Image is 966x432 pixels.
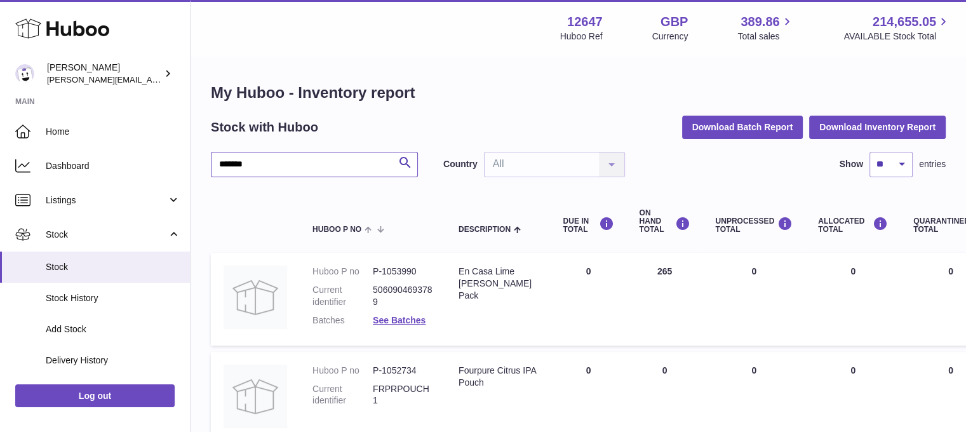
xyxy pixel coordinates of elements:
[211,83,946,103] h1: My Huboo - Inventory report
[737,13,794,43] a: 389.86 Total sales
[702,253,805,346] td: 0
[312,284,373,308] dt: Current identifier
[948,266,953,276] span: 0
[459,365,537,389] div: Fourpure Citrus IPA Pouch
[843,13,951,43] a: 214,655.05 AVAILABLE Stock Total
[211,119,318,136] h2: Stock with Huboo
[46,323,180,335] span: Add Stock
[373,266,433,278] dd: P-1053990
[47,62,161,86] div: [PERSON_NAME]
[15,64,34,83] img: peter@pinter.co.uk
[567,13,603,30] strong: 12647
[948,365,953,375] span: 0
[224,365,287,428] img: product image
[459,226,511,234] span: Description
[46,229,167,241] span: Stock
[818,217,888,234] div: ALLOCATED Total
[312,314,373,327] dt: Batches
[46,354,180,367] span: Delivery History
[312,383,373,407] dt: Current identifier
[443,158,478,170] label: Country
[563,217,614,234] div: DUE IN TOTAL
[312,365,373,377] dt: Huboo P no
[373,284,433,308] dd: 5060904693789
[373,383,433,407] dd: FRPRPOUCH1
[47,74,323,84] span: [PERSON_NAME][EMAIL_ADDRESS][PERSON_NAME][DOMAIN_NAME]
[550,253,626,346] td: 0
[224,266,287,329] img: product image
[652,30,688,43] div: Currency
[15,384,175,407] a: Log out
[46,126,180,138] span: Home
[46,261,180,273] span: Stock
[840,158,863,170] label: Show
[682,116,803,138] button: Download Batch Report
[737,30,794,43] span: Total sales
[560,30,603,43] div: Huboo Ref
[741,13,779,30] span: 389.86
[661,13,688,30] strong: GBP
[715,217,793,234] div: UNPROCESSED Total
[312,266,373,278] dt: Huboo P no
[809,116,946,138] button: Download Inventory Report
[46,194,167,206] span: Listings
[312,226,361,234] span: Huboo P no
[459,266,537,302] div: En Casa Lime [PERSON_NAME] Pack
[46,160,180,172] span: Dashboard
[919,158,946,170] span: entries
[805,253,901,346] td: 0
[46,292,180,304] span: Stock History
[639,209,690,234] div: ON HAND Total
[626,253,702,346] td: 265
[373,315,426,325] a: See Batches
[373,365,433,377] dd: P-1052734
[843,30,951,43] span: AVAILABLE Stock Total
[873,13,936,30] span: 214,655.05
